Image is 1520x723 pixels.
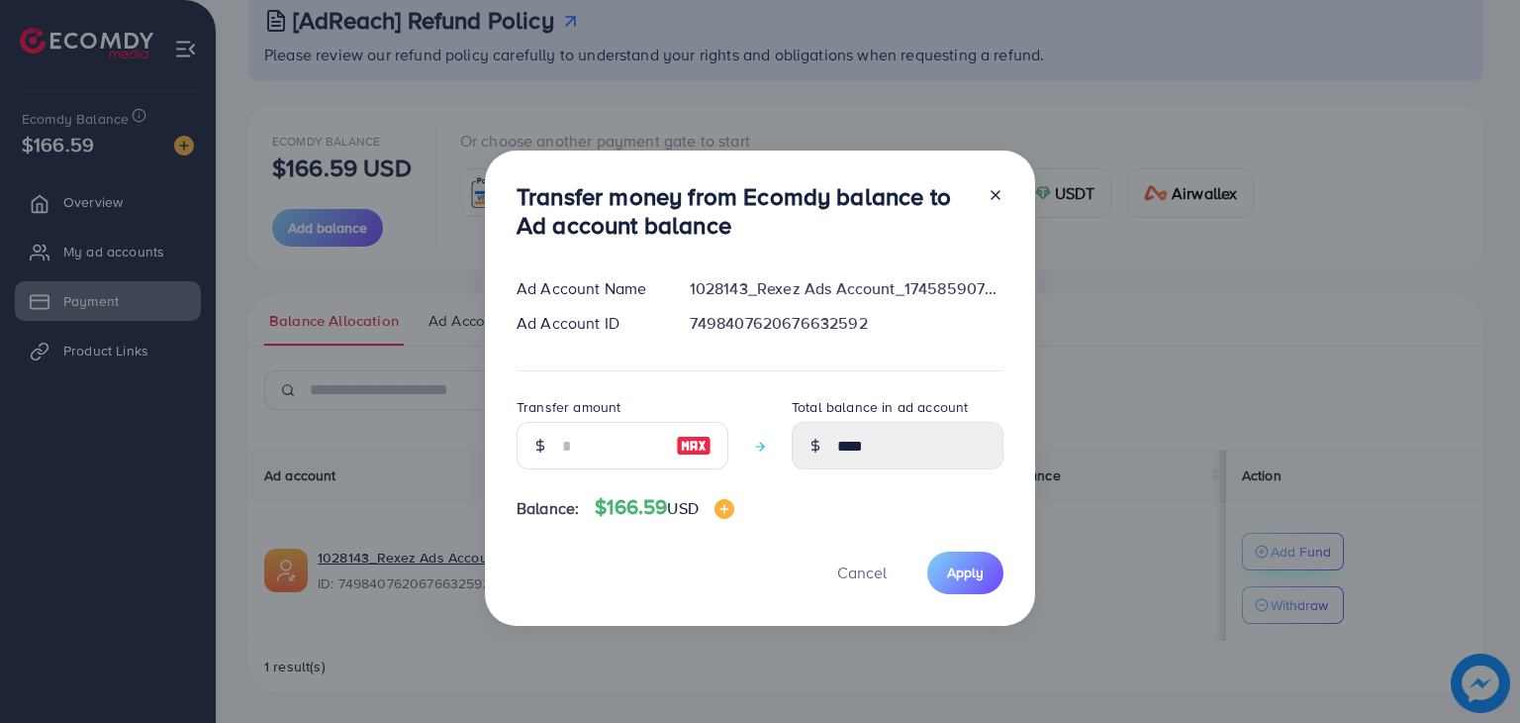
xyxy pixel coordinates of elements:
div: 7498407620676632592 [674,312,1019,335]
h4: $166.59 [595,495,734,520]
span: Balance: [517,497,579,520]
span: Apply [947,563,984,582]
span: Cancel [837,562,887,583]
div: 1028143_Rexez Ads Account_1745859073040 [674,277,1019,300]
label: Total balance in ad account [792,397,968,417]
img: image [714,499,734,519]
span: USD [667,497,698,519]
button: Cancel [812,552,911,594]
div: Ad Account ID [501,312,674,335]
h3: Transfer money from Ecomdy balance to Ad account balance [517,182,972,240]
img: image [676,434,712,458]
div: Ad Account Name [501,277,674,300]
label: Transfer amount [517,397,620,417]
button: Apply [927,552,1003,594]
